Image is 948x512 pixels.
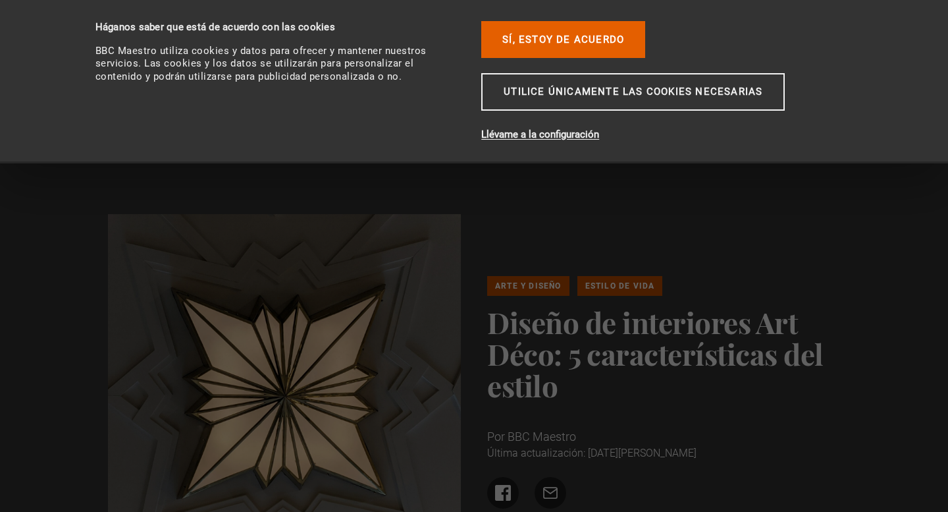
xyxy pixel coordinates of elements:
[577,276,663,296] a: Estilo de vida
[487,430,505,443] font: Por
[481,127,862,142] button: Llévame a la configuración
[95,21,335,33] font: Háganos saber que está de acuerdo con las cookies
[502,34,624,45] font: Sí, estoy de acuerdo
[495,281,562,291] font: Arte y diseño
[487,276,569,296] a: Arte y diseño
[487,302,824,405] font: Diseño de interiores Art Déco: 5 características del estilo
[481,21,645,58] button: Sí, estoy de acuerdo
[504,86,762,98] font: Utilice únicamente las cookies necesarias
[487,447,697,459] font: Última actualización: [DATE][PERSON_NAME]
[95,45,427,82] font: BBC Maestro utiliza cookies y datos para ofrecer y mantener nuestros servicios. Las cookies y los...
[481,128,599,140] font: Llévame a la configuración
[481,73,785,111] button: Utilice únicamente las cookies necesarias
[585,281,655,291] font: Estilo de vida
[508,430,576,443] font: BBC Maestro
